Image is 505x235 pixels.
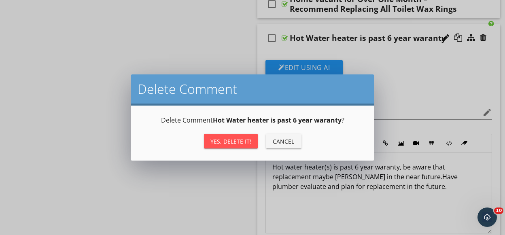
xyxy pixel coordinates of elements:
iframe: Intercom live chat [477,207,497,227]
div: Cancel [272,137,295,146]
h2: Delete Comment [138,81,367,97]
button: Cancel [266,134,301,148]
button: Yes, Delete it! [204,134,258,148]
p: Delete Comment ? [141,115,364,125]
strong: Hot Water heater is past 6 year waranty [213,116,342,125]
span: 10 [494,207,503,214]
div: Yes, Delete it! [210,137,251,146]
